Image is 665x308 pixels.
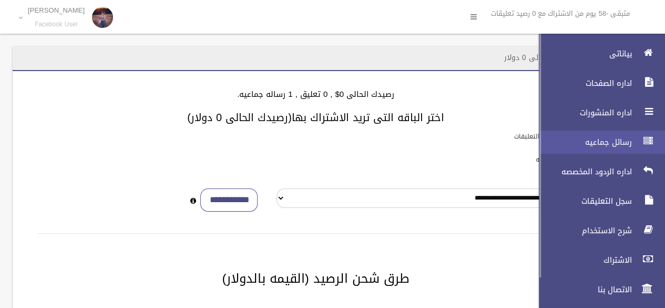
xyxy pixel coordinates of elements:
a: الاشتراك [530,249,665,272]
span: اداره الصفحات [530,78,635,88]
span: بياناتى [530,48,635,59]
span: شرح الاستخدام [530,225,635,236]
h4: رصيدك الحالى 0$ , 0 تعليق , 1 رساله جماعيه. [25,90,606,99]
label: باقات الرد الالى على التعليقات [514,131,597,142]
span: اداره المنشورات [530,107,635,118]
a: شرح الاستخدام [530,219,665,242]
header: الاشتراك - رصيدك الحالى 0 دولار [492,47,619,68]
span: الاشتراك [530,255,635,265]
small: Facebook User [28,21,85,28]
a: اداره الصفحات [530,72,665,95]
a: بياناتى [530,42,665,65]
span: رسائل جماعيه [530,137,635,147]
span: الاتصال بنا [530,284,635,295]
span: اداره الردود المخصصه [530,166,635,177]
h2: طرق شحن الرصيد (القيمه بالدولار) [25,272,606,285]
span: سجل التعليقات [530,196,635,206]
label: باقات الرسائل الجماعيه [536,154,597,165]
p: [PERSON_NAME] [28,6,85,14]
a: رسائل جماعيه [530,131,665,154]
a: اداره الردود المخصصه [530,160,665,183]
a: اداره المنشورات [530,101,665,124]
h3: اختر الباقه التى تريد الاشتراك بها(رصيدك الحالى 0 دولار) [25,112,606,123]
a: سجل التعليقات [530,190,665,213]
a: الاتصال بنا [530,278,665,301]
